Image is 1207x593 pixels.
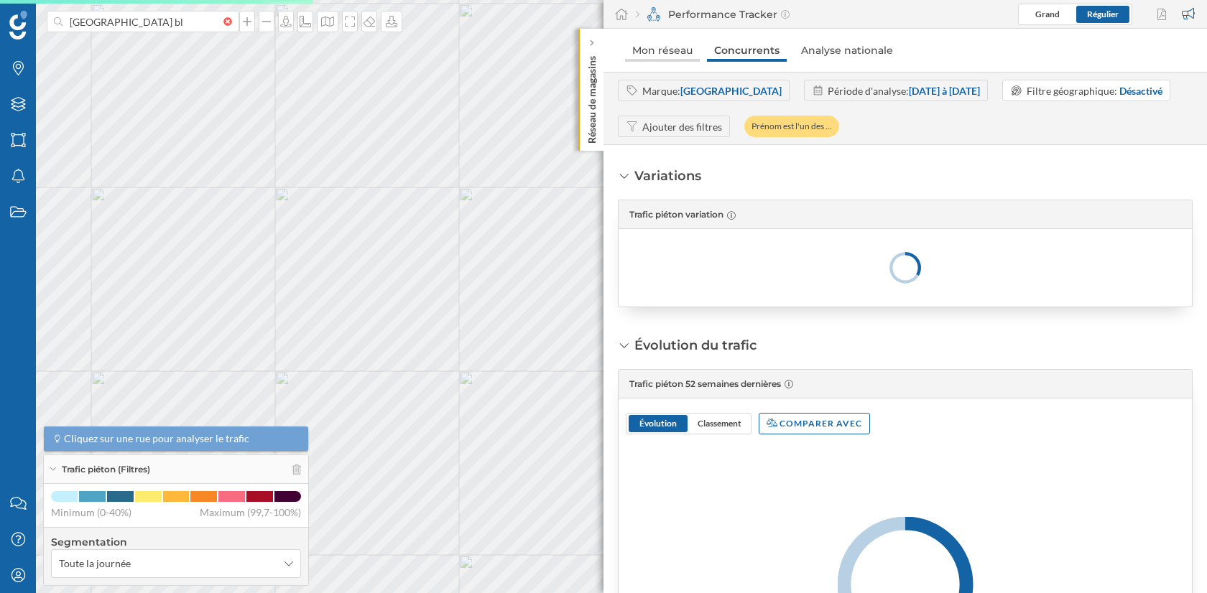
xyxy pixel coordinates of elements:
span: Toute la journée [59,556,131,571]
a: Mon réseau [625,39,700,62]
span: Maximum (99,7-100%) [200,505,301,520]
span: Filtre géographique: [1027,85,1117,97]
span: Évolution [639,418,677,429]
span: Support [30,10,82,23]
a: Concurrents [707,39,787,62]
span: Trafic piéton variation [629,208,723,221]
div: Évolution du trafic [634,336,757,355]
span: Minimum (0-40%) [51,505,131,520]
img: Logo Geoblink [9,11,27,39]
div: Variations [634,167,701,185]
span: Grand [1035,9,1060,19]
span: Trafic piéton 52 semaines dernières [629,378,781,389]
span: Trafic piéton (Filtres) [62,463,150,476]
div: Prénom est l'un des … [744,116,839,137]
div: Marque: [642,83,782,98]
a: Analyse nationale [794,39,900,62]
div: Désactivé [1119,83,1162,98]
span: Classement [698,418,741,429]
strong: [DATE] à [DATE] [909,85,980,97]
span: Cliquez sur une rue pour analyser le trafic [64,431,249,446]
div: Performance Tracker [636,7,790,22]
strong: [GEOGRAPHIC_DATA] [680,85,782,97]
img: monitoring-360.svg [647,7,661,22]
div: Ajouter des filtres [642,119,722,134]
span: Régulier [1087,9,1119,19]
p: Réseau de magasins [585,50,599,144]
div: Période d'analyse: [828,83,980,98]
h4: Segmentation [51,535,301,549]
